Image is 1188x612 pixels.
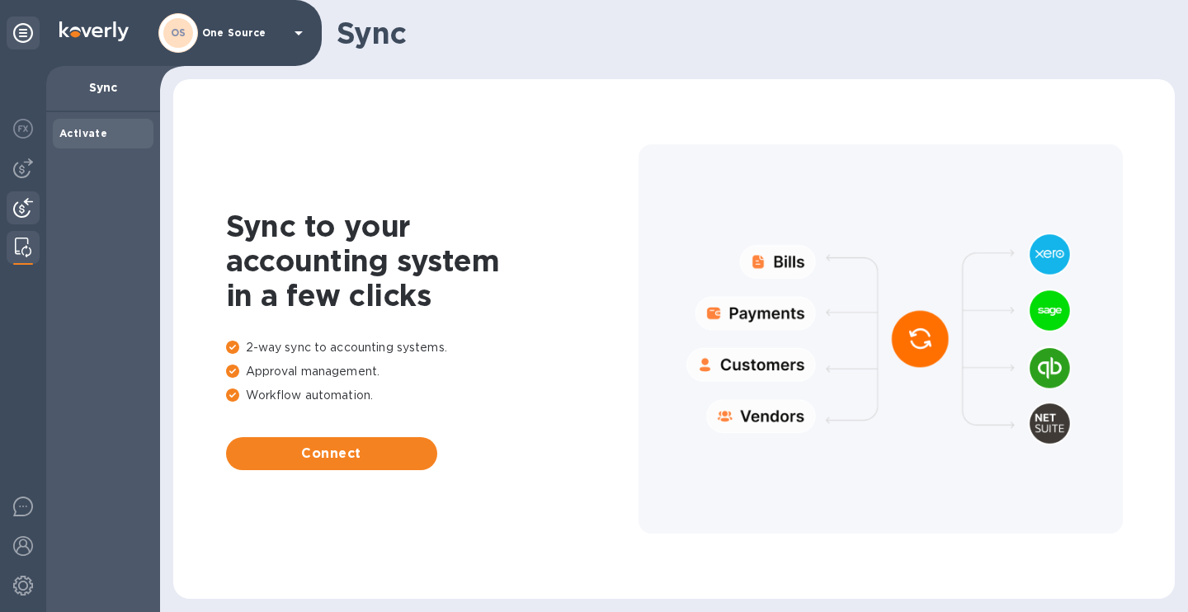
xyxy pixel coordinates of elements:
p: One Source [202,27,285,39]
img: Logo [59,21,129,41]
h1: Sync to your accounting system in a few clicks [226,209,639,313]
p: Sync [59,79,147,96]
span: Connect [239,444,424,464]
b: OS [171,26,186,39]
h1: Sync [337,16,1162,50]
div: Unpin categories [7,16,40,49]
img: Foreign exchange [13,119,33,139]
button: Connect [226,437,437,470]
p: Approval management. [226,363,639,380]
b: Activate [59,127,107,139]
p: Workflow automation. [226,387,639,404]
iframe: Chat Widget [1105,533,1188,612]
p: 2-way sync to accounting systems. [226,339,639,356]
